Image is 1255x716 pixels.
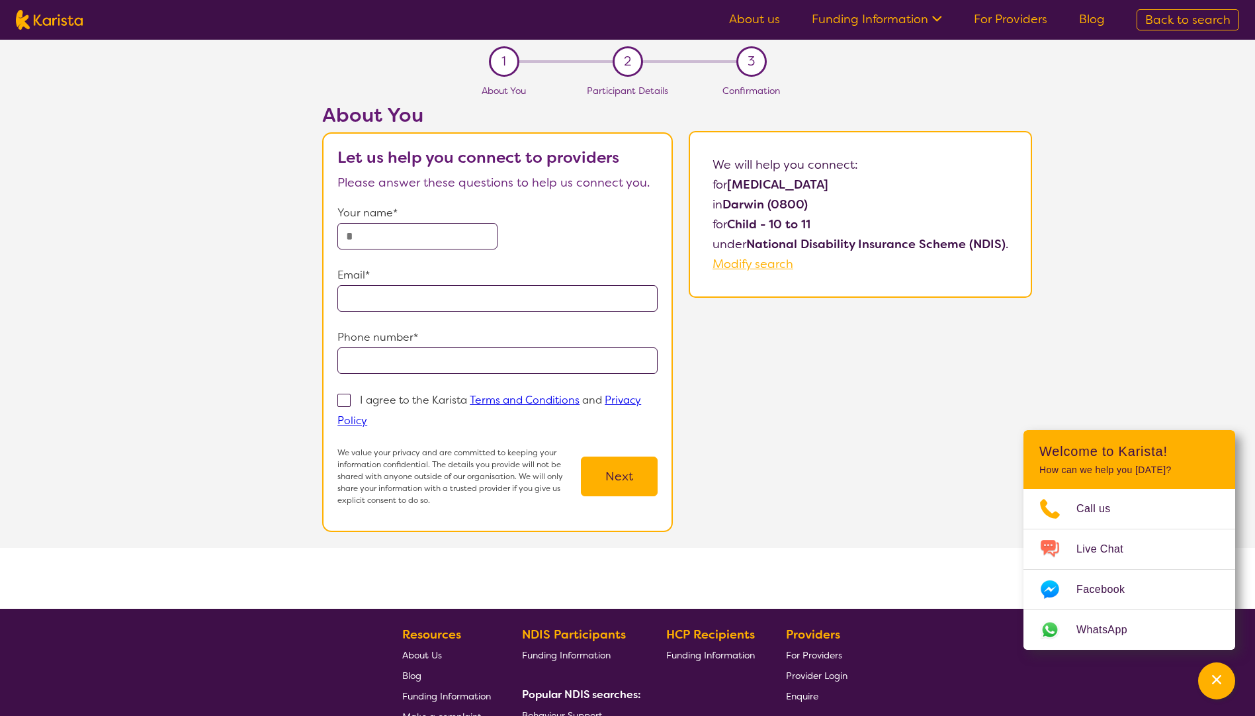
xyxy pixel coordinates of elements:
span: 1 [501,52,506,71]
b: National Disability Insurance Scheme (NDIS) [746,236,1006,252]
p: We value your privacy and are committed to keeping your information confidential. The details you... [337,447,581,506]
span: Enquire [786,690,818,702]
a: About Us [402,645,491,665]
span: About You [482,85,526,97]
p: Phone number* [337,328,658,347]
p: Your name* [337,203,658,223]
a: Modify search [713,256,793,272]
a: Blog [1079,11,1105,27]
b: [MEDICAL_DATA] [727,177,828,193]
span: Facebook [1076,580,1141,600]
b: Let us help you connect to providers [337,147,619,168]
div: Channel Menu [1023,430,1235,650]
span: For Providers [786,649,842,661]
a: For Providers [974,11,1047,27]
b: Darwin (0800) [722,197,808,212]
span: Confirmation [722,85,780,97]
p: How can we help you [DATE]? [1039,465,1219,476]
span: Provider Login [786,670,847,682]
a: Terms and Conditions [470,393,580,407]
span: Back to search [1145,12,1231,28]
b: Resources [402,627,461,643]
b: Popular NDIS searches: [522,688,641,701]
a: Web link opens in a new tab. [1023,610,1235,650]
span: WhatsApp [1076,620,1143,640]
a: Funding Information [812,11,942,27]
span: Live Chat [1076,539,1139,559]
a: Back to search [1137,9,1239,30]
span: 3 [748,52,755,71]
p: for [713,214,1008,234]
ul: Choose channel [1023,489,1235,650]
span: Funding Information [522,649,611,661]
a: For Providers [786,645,847,665]
button: Channel Menu [1198,662,1235,699]
p: for [713,175,1008,195]
b: Providers [786,627,840,643]
b: Child - 10 to 11 [727,216,810,232]
span: Call us [1076,499,1127,519]
a: About us [729,11,780,27]
span: Funding Information [402,690,491,702]
img: Karista logo [16,10,83,30]
button: Next [581,457,658,496]
b: HCP Recipients [666,627,755,643]
p: We will help you connect: [713,155,1008,175]
span: Funding Information [666,649,755,661]
p: I agree to the Karista and [337,393,641,427]
a: Blog [402,665,491,686]
a: Enquire [786,686,847,706]
a: Funding Information [666,645,755,665]
p: in [713,195,1008,214]
a: Funding Information [522,645,636,665]
span: 2 [624,52,631,71]
p: Email* [337,265,658,285]
h2: About You [322,103,673,127]
span: Blog [402,670,421,682]
p: under . [713,234,1008,254]
p: Please answer these questions to help us connect you. [337,173,658,193]
a: Funding Information [402,686,491,706]
span: About Us [402,649,442,661]
h2: Welcome to Karista! [1039,443,1219,459]
a: Provider Login [786,665,847,686]
b: NDIS Participants [522,627,626,643]
span: Participant Details [587,85,668,97]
